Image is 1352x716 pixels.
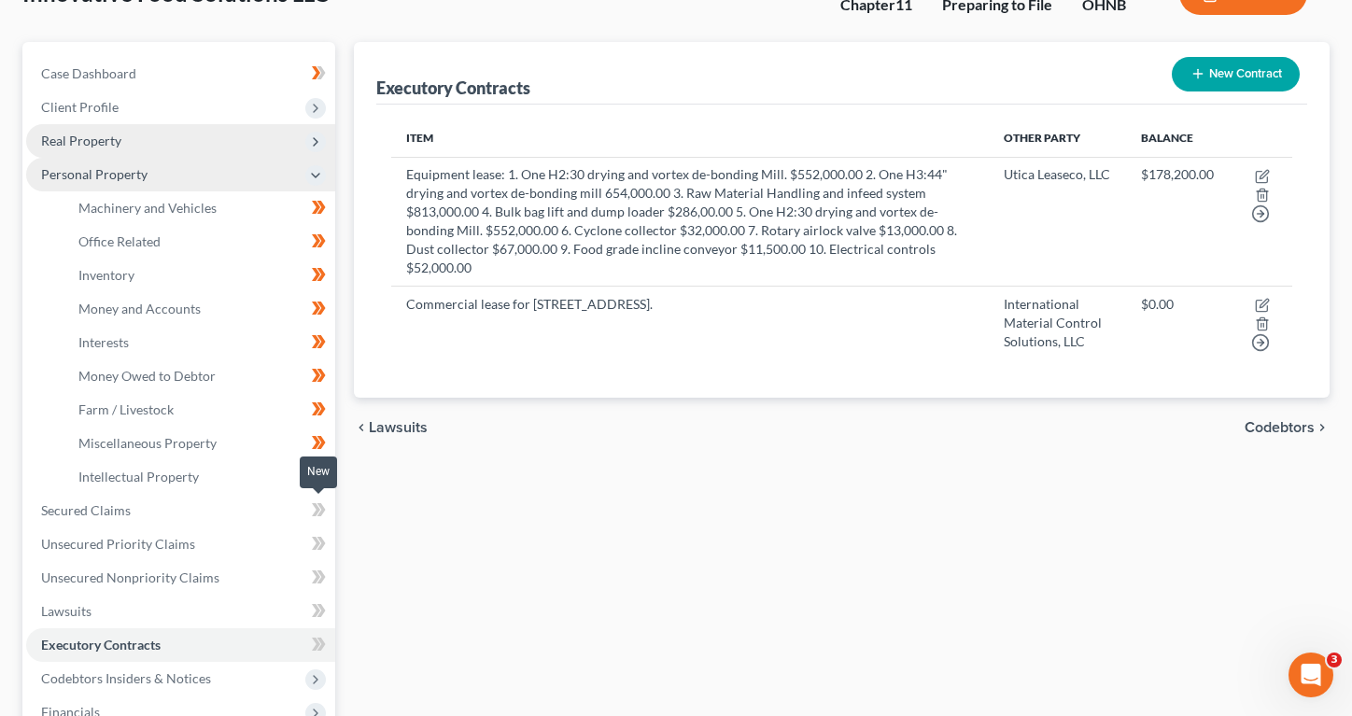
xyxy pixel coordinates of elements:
[1315,420,1330,435] i: chevron_right
[26,57,335,91] a: Case Dashboard
[41,536,195,552] span: Unsecured Priority Claims
[376,77,530,99] div: Executory Contracts
[63,460,335,494] a: Intellectual Property
[1245,420,1315,435] span: Codebtors
[78,401,174,417] span: Farm / Livestock
[15,273,306,414] div: You’ll get replies here and in your email:✉️[EMAIL_ADDRESS][DOMAIN_NAME]Our usual reply time🕒A fe...
[1126,119,1229,157] th: Balance
[15,447,359,508] div: Operator says…
[15,447,306,506] div: In the meantime, these articles might help:
[63,393,335,427] a: Farm / Livestock
[41,603,92,619] span: Lawsuits
[77,526,174,541] strong: Amendments
[46,386,134,400] b: A few hours
[89,573,104,588] button: Upload attachment
[369,420,428,435] span: Lawsuits
[300,456,337,487] div: New
[41,637,161,653] span: Executory Contracts
[41,133,121,148] span: Real Property
[63,292,335,326] a: Money and Accounts
[78,435,217,451] span: Miscellaneous Property
[82,155,344,246] div: Hi- is there a way to edit the form "List of Equity Security Holders"? I see it to drag into the ...
[989,119,1126,157] th: Other Party
[391,157,989,286] td: Equipment lease: 1. One H2:30 drying and vortex de-bonding Mill. $552,000.00 2. One H3:44" drying...
[119,573,134,588] button: Start recording
[30,321,178,355] b: [EMAIL_ADDRESS][DOMAIN_NAME]
[1172,57,1300,91] button: New Contract
[26,628,335,662] a: Executory Contracts
[41,166,148,182] span: Personal Property
[1126,157,1229,286] td: $178,200.00
[41,670,211,686] span: Codebtors Insiders & Notices
[63,225,335,259] a: Office Related
[41,99,119,115] span: Client Profile
[1245,420,1330,435] button: Codebtors chevron_right
[989,287,1126,360] td: International Material Control Solutions, LLC
[78,301,201,316] span: Money and Accounts
[15,431,359,432] div: New messages divider
[391,119,989,157] th: Item
[63,359,335,393] a: Money Owed to Debtor
[391,287,989,360] td: Commercial lease for [STREET_ADDRESS].
[26,527,335,561] a: Unsecured Priority Claims
[41,569,219,585] span: Unsecured Nonpriority Claims
[16,534,358,566] textarea: Message…
[78,469,199,484] span: Intellectual Property
[78,267,134,283] span: Inventory
[1289,653,1333,697] iframe: Intercom live chat
[78,368,216,384] span: Money Owed to Debtor
[26,595,335,628] a: Lawsuits
[1327,653,1342,667] span: 3
[78,200,217,216] span: Machinery and Vehicles
[15,144,359,273] div: user says…
[30,284,291,357] div: You’ll get replies here and in your email: ✉️
[15,273,359,416] div: Operator says…
[78,233,161,249] span: Office Related
[41,502,131,518] span: Secured Claims
[292,7,328,43] button: Home
[320,566,350,596] button: Send a message…
[26,561,335,595] a: Unsecured Nonpriority Claims
[63,191,335,225] a: Machinery and Vehicles
[91,18,157,32] h1: Operator
[12,7,48,43] button: go back
[67,144,359,258] div: Hi- is there a way to edit the form "List of Equity Security Holders"? I see it to drag into the ...
[63,259,335,292] a: Inventory
[989,157,1126,286] td: Utica Leaseco, LLC
[354,420,428,435] button: chevron_left Lawsuits
[1126,287,1229,360] td: $0.00
[328,7,361,41] div: Close
[171,490,203,522] button: Scroll to bottom
[59,573,74,588] button: Gif picker
[78,334,129,350] span: Interests
[30,458,291,495] div: In the meantime, these articles might help:
[354,420,369,435] i: chevron_left
[53,10,83,40] img: Profile image for Operator
[63,427,335,460] a: Miscellaneous Property
[26,494,335,527] a: Secured Claims
[63,326,335,359] a: Interests
[29,573,44,588] button: Emoji picker
[30,366,291,402] div: Our usual reply time 🕒
[41,65,136,81] span: Case Dashboard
